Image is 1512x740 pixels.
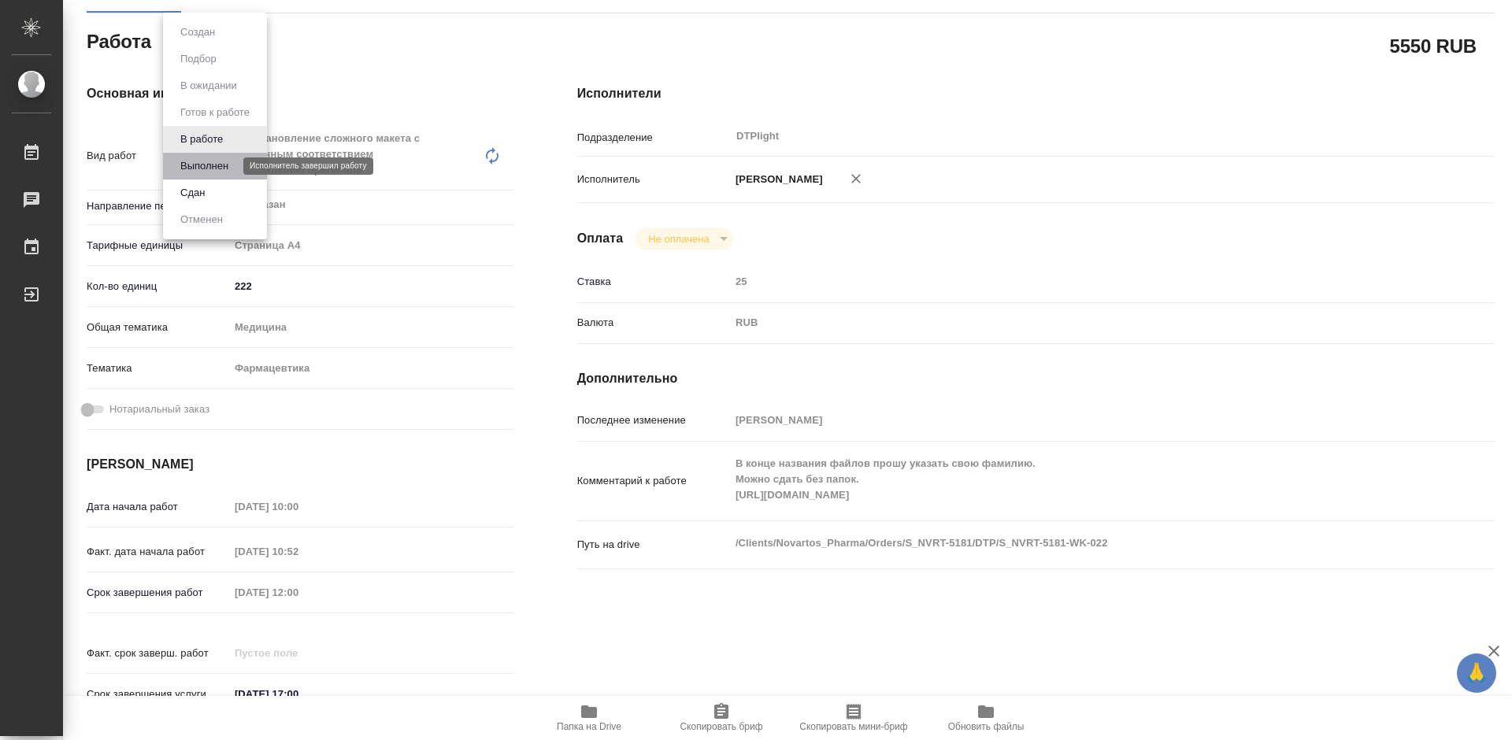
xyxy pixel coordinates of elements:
[176,24,220,41] button: Создан
[176,50,221,68] button: Подбор
[176,184,209,202] button: Сдан
[176,131,228,148] button: В работе
[176,77,242,94] button: В ожидании
[176,211,228,228] button: Отменен
[176,104,254,121] button: Готов к работе
[176,157,233,175] button: Выполнен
